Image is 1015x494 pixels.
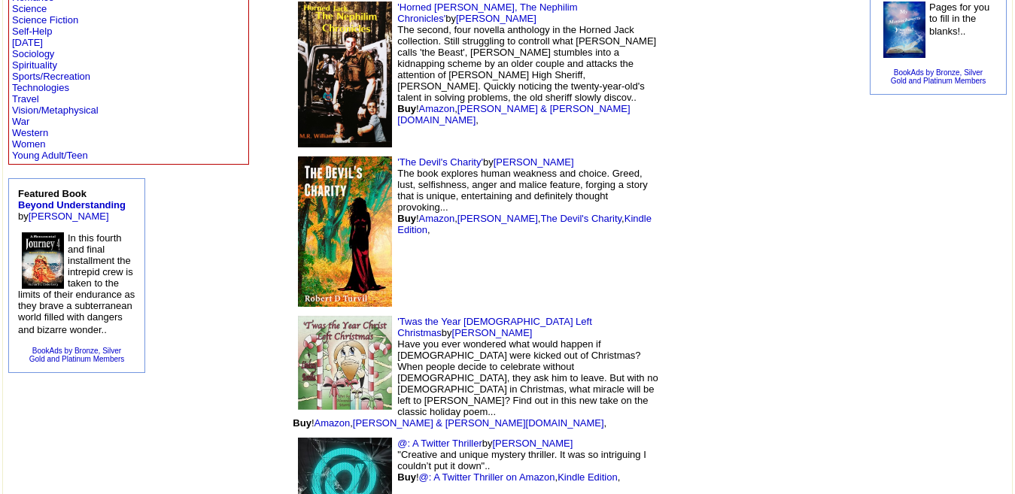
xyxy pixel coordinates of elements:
img: 78146.jpg [298,2,392,147]
a: 'The Devil's Charity' [397,156,483,168]
a: BookAds by Bronze, SilverGold and Platinum Members [891,68,986,85]
a: [PERSON_NAME] [492,438,573,449]
font: Pages for you to fill in the blanks!.. [929,2,989,37]
img: 50116.jpg [298,316,392,410]
img: 76041.jpg [298,156,392,307]
b: Buy [397,471,416,483]
a: Amazon [419,213,455,224]
a: [PERSON_NAME] [494,156,574,168]
a: Technologies [12,82,69,93]
font: by The second, four novella anthology in the Horned Jack collection. Still struggling to controll... [397,13,656,126]
a: 'Twas the Year [DEMOGRAPHIC_DATA] Left Christmas [397,316,591,338]
a: Vision/Metaphysical [12,105,99,116]
a: Kindle Edition [558,471,618,483]
b: Buy [397,103,416,114]
a: Self-Help [12,26,52,37]
b: Buy [293,417,311,429]
img: shim.gif [747,236,751,240]
font: by "Creative and unique mystery thriller. It was so intriguing I couldn’t put it down".. ! , , [397,438,646,483]
a: [PERSON_NAME] & [PERSON_NAME][DOMAIN_NAME] [353,417,604,429]
a: The Devil's Charity [540,213,621,224]
img: 45800.jpg [22,232,64,289]
a: Women [12,138,46,150]
img: shim.gif [673,186,733,277]
a: BookAds by Bronze, SilverGold and Platinum Members [29,347,125,363]
a: [PERSON_NAME] & [PERSON_NAME][DOMAIN_NAME] [397,103,630,126]
a: Sports/Recreation [12,71,90,82]
img: 77850.jpg [883,2,925,58]
font: by [18,188,126,222]
a: Amazon [419,103,455,114]
a: Kindle Edition [397,213,652,235]
a: Young Adult/Teen [12,150,88,161]
img: shim.gif [747,377,751,380]
a: Spirituality [12,59,57,71]
b: Featured Book [18,188,126,211]
img: shim.gif [673,29,733,120]
img: shim.gif [673,327,733,417]
a: @: A Twitter Thriller on Amazon [419,471,555,483]
a: [PERSON_NAME] [452,327,533,338]
a: Western [12,127,48,138]
a: [DATE] [12,37,43,48]
img: shim.gif [747,80,751,83]
a: War [12,116,29,127]
a: Travel [12,93,39,105]
font: In this fourth and final installment the intrepid crew is taken to the limits of their endurance ... [18,232,135,335]
a: Amazon [315,417,351,429]
font: by Have you ever wondered what would happen if [DEMOGRAPHIC_DATA] were kicked out of Christmas? W... [293,327,658,429]
a: Beyond Understanding [18,199,126,211]
a: [PERSON_NAME] [29,211,109,222]
font: by The book explores human weakness and choice. Greed, lust, selfishness, anger and malice featur... [397,156,652,235]
a: Science Fiction [12,14,78,26]
a: 'Horned [PERSON_NAME], The Nephilim Chronicles' [397,2,577,24]
a: Sociology [12,48,54,59]
a: [PERSON_NAME] [456,13,536,24]
a: [PERSON_NAME] [457,213,538,224]
a: @: A Twitter Thriller [397,438,482,449]
a: Science [12,3,47,14]
b: Buy [397,213,416,224]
